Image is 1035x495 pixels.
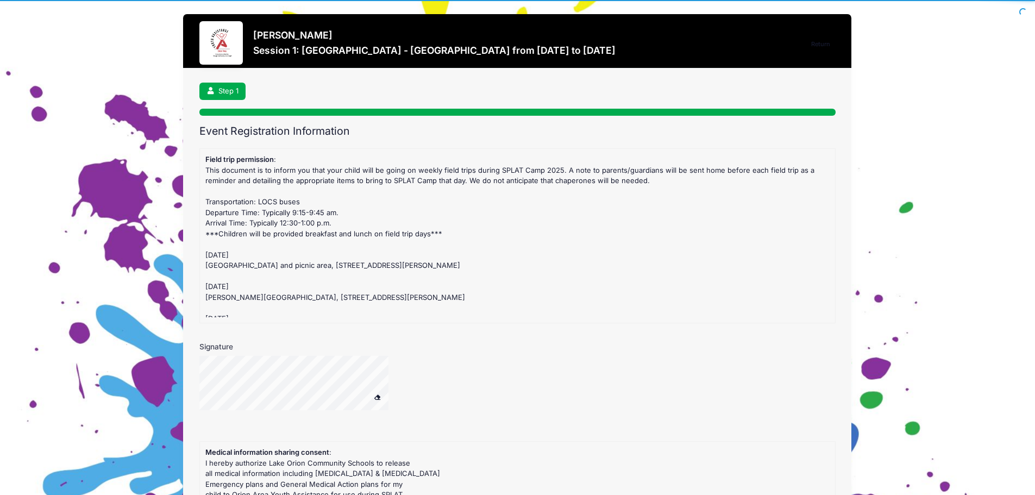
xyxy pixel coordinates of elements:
[205,154,830,317] div: :
[199,341,411,352] label: Signature
[805,38,836,51] a: Return
[253,45,616,56] h3: Session 1: [GEOGRAPHIC_DATA] - [GEOGRAPHIC_DATA] from [DATE] to [DATE]
[199,83,246,101] a: Step 1
[253,29,616,41] h3: [PERSON_NAME]
[205,448,329,456] strong: Medical information sharing consent
[205,155,274,164] strong: Field trip permission
[205,165,830,452] div: This document is to inform you that your child will be going on weekly field trips during SPLAT C...
[199,125,836,137] h2: Event Registration Information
